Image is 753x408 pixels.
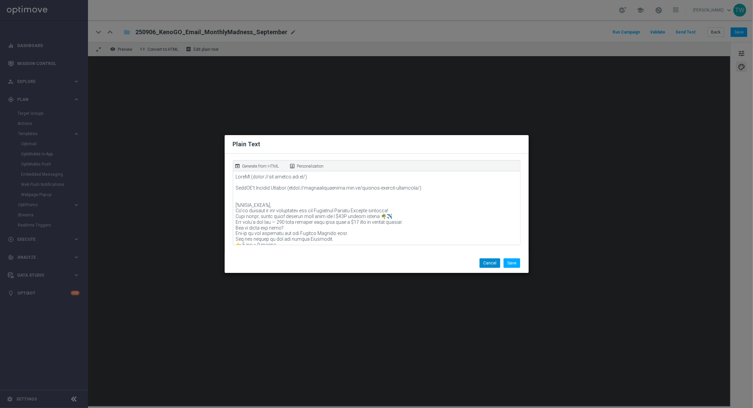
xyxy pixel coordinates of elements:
i: portrait [290,163,295,169]
button: Save [504,258,520,268]
button: Cancel [480,258,500,268]
p: Personalization [297,163,324,169]
h2: Plain Text [233,140,261,148]
p: Generate from HTML [242,163,279,169]
i: open_in_browser [235,163,241,169]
